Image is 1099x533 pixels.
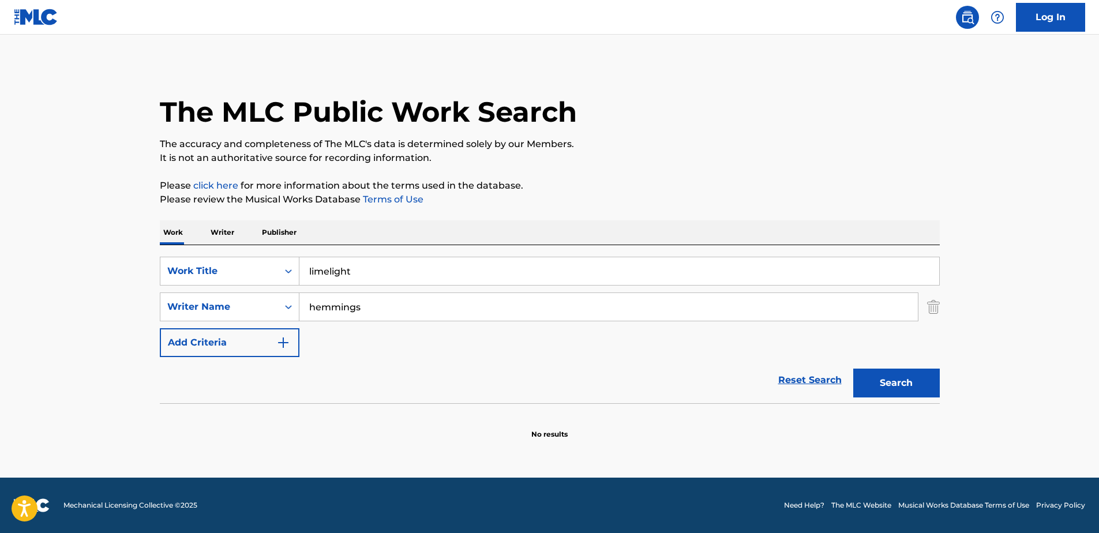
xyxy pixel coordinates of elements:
img: logo [14,498,50,512]
a: Log In [1016,3,1085,32]
form: Search Form [160,257,940,403]
div: Work Title [167,264,271,278]
a: The MLC Website [831,500,891,511]
p: Please review the Musical Works Database [160,193,940,207]
p: The accuracy and completeness of The MLC's data is determined solely by our Members. [160,137,940,151]
span: Mechanical Licensing Collective © 2025 [63,500,197,511]
h1: The MLC Public Work Search [160,95,577,129]
a: Privacy Policy [1036,500,1085,511]
p: Writer [207,220,238,245]
div: Writer Name [167,300,271,314]
button: Search [853,369,940,397]
img: help [991,10,1004,24]
p: It is not an authoritative source for recording information. [160,151,940,165]
p: Publisher [258,220,300,245]
button: Add Criteria [160,328,299,357]
a: Need Help? [784,500,824,511]
img: MLC Logo [14,9,58,25]
a: Public Search [956,6,979,29]
a: click here [193,180,238,191]
div: Help [986,6,1009,29]
img: Delete Criterion [927,292,940,321]
a: Musical Works Database Terms of Use [898,500,1029,511]
img: 9d2ae6d4665cec9f34b9.svg [276,336,290,350]
p: Work [160,220,186,245]
img: search [961,10,974,24]
p: No results [531,415,568,440]
p: Please for more information about the terms used in the database. [160,179,940,193]
a: Terms of Use [361,194,423,205]
a: Reset Search [772,367,847,393]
